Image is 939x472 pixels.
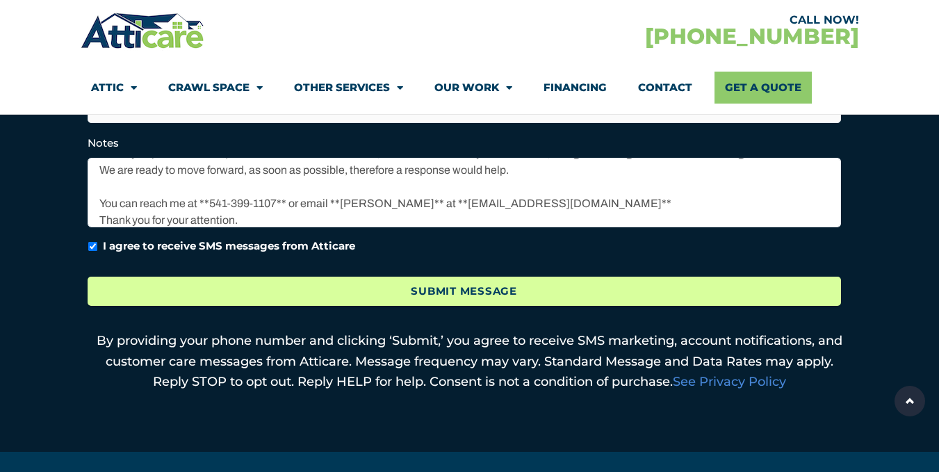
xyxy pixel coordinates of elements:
[91,72,849,104] nav: Menu
[103,238,355,254] label: I agree to receive SMS messages from Atticare
[88,277,841,307] input: Submit Message
[715,72,812,104] a: Get A Quote
[168,72,263,104] a: Crawl Space
[294,72,403,104] a: Other Services
[544,72,607,104] a: Financing
[88,136,119,150] label: Notes
[470,15,859,26] div: CALL NOW!
[673,374,786,389] a: See Privacy Policy
[88,331,852,393] p: By providing your phone number and clicking ‘Submit,’ you agree to receive SMS marketing, account...
[638,72,692,104] a: Contact
[434,72,512,104] a: Our Work
[91,72,137,104] a: Attic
